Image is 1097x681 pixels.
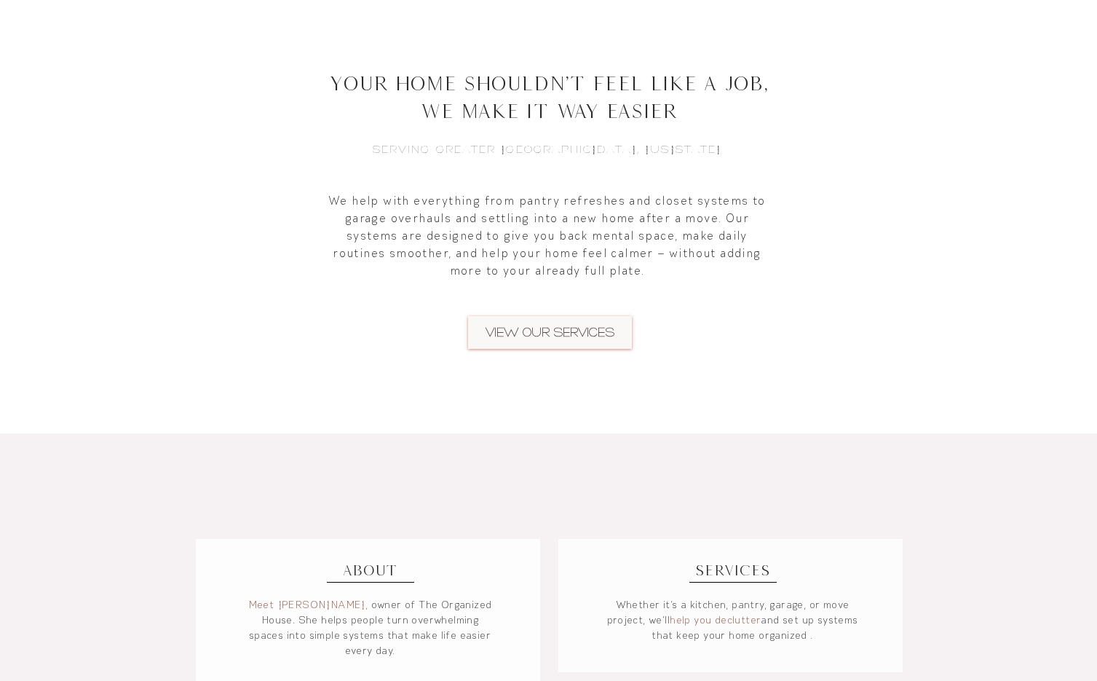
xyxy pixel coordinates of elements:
span: SERVICES [695,562,770,578]
span: We help with everything from pantry refreshes and closet systems to garage overhauls and settling... [329,193,767,277]
span: VIEW OUR SERVICES [486,323,614,341]
h2: Your Home Shouldn't Feel Like A Job, We Make It Way EasieR [314,70,783,125]
a: Whether it’s a kitchen, pantry, garage, or move project, we’ll [608,598,850,626]
a: SERVICES [689,557,777,583]
h6: SERVING GREATER [GEOGRAPHIC_DATA], [US_STATE] [322,142,773,157]
a: ABOUT [327,557,414,583]
a: VIEW OUR SERVICES [468,316,632,349]
span: ABOUT [343,562,397,578]
a: help you declutter [670,613,761,626]
a: Meet [PERSON_NAME], [249,598,369,611]
span: owner of The Organized House. She helps people turn overwhelming spaces into simple systems that ... [250,598,493,657]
